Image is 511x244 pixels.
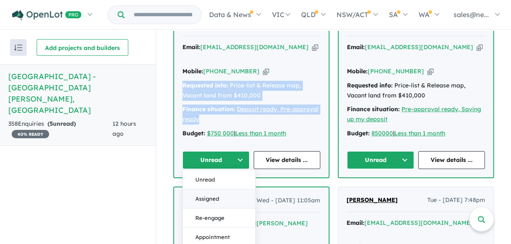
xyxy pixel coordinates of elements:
strong: Budget: [182,129,205,137]
span: 40 % READY [12,130,49,138]
a: Pre-approval ready, Saving up my deposit [347,105,481,123]
button: Copy [476,43,483,52]
a: View details ... [418,151,485,169]
a: View details ... [254,151,321,169]
input: Try estate name, suburb, builder or developer [126,6,199,24]
a: [PHONE_NUMBER] [368,67,424,75]
div: Price-list & Release map, Vacant land from $410,000 [182,81,320,101]
div: Price-list & Release map, Vacant land from $410,000 [347,81,485,101]
img: Openlot PRO Logo White [12,10,82,20]
a: Less than 1 month [235,129,286,137]
strong: Budget: [347,129,370,137]
span: Tue - [DATE] 7:48pm [427,195,485,205]
a: Deposit ready, Pre-approval ready [182,105,319,123]
strong: Requested info: [182,82,228,89]
h5: [GEOGRAPHIC_DATA] - [GEOGRAPHIC_DATA][PERSON_NAME] , [GEOGRAPHIC_DATA] [8,71,147,116]
button: Copy [263,67,269,76]
strong: Mobile: [182,67,203,75]
strong: Requested info: [347,82,393,89]
div: | [182,129,320,139]
button: Copy [312,43,318,52]
a: [EMAIL_ADDRESS][DOMAIN_NAME] [200,43,309,51]
button: Unread [347,151,414,169]
span: [PERSON_NAME] [346,196,398,204]
span: Wed - [DATE] 11:05am [257,196,320,206]
strong: Email: [346,219,364,227]
strong: Mobile: [347,67,368,75]
a: 850000 [371,129,393,137]
button: Add projects and builders [37,39,128,56]
img: sort.svg [14,45,22,51]
button: Unread [182,151,249,169]
a: [EMAIL_ADDRESS][DOMAIN_NAME] [365,43,473,51]
strong: Email: [347,43,365,51]
span: 12 hours ago [112,120,136,137]
button: Re-engage [183,208,255,227]
a: [EMAIL_ADDRESS][DOMAIN_NAME] [364,219,473,227]
strong: Finance situation: [347,105,400,113]
button: Copy [427,67,434,76]
span: 5 [50,120,53,127]
a: [PHONE_NUMBER] [203,67,259,75]
strong: Finance situation: [182,105,235,113]
a: $750 000 [207,129,234,137]
a: [PERSON_NAME] [346,195,398,205]
button: Assigned [183,189,255,208]
button: Unread [183,170,255,189]
strong: Email: [182,43,200,51]
span: sales@ne... [454,10,489,19]
a: Less than 1 month [394,129,445,137]
div: | [347,129,485,139]
div: 358 Enquir ies [8,119,112,139]
strong: ( unread) [47,120,76,127]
